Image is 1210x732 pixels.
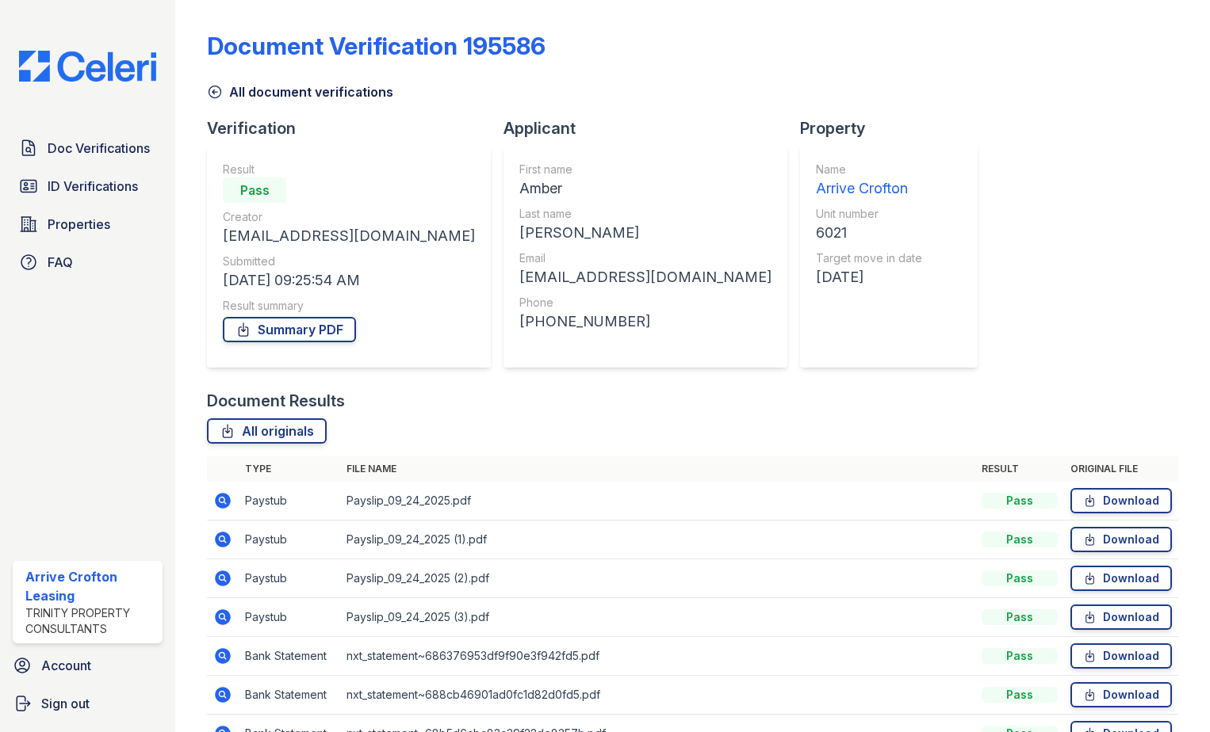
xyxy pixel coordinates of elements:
[48,253,73,272] span: FAQ
[25,605,156,637] div: Trinity Property Consultants
[519,311,772,333] div: [PHONE_NUMBER]
[519,266,772,288] div: [EMAIL_ADDRESS][DOMAIN_NAME]
[519,177,772,200] div: Amber
[1070,488,1172,513] a: Download
[41,694,90,713] span: Sign out
[207,390,345,412] div: Document Results
[816,266,922,288] div: [DATE]
[519,222,772,244] div: [PERSON_NAME]
[519,250,772,266] div: Email
[48,215,110,234] span: Properties
[982,687,1058,703] div: Pass
[340,598,975,637] td: Payslip_09_24_2025 (3).pdf
[982,648,1058,664] div: Pass
[13,246,163,278] a: FAQ
[519,206,772,222] div: Last name
[340,676,975,715] td: nxt_statement~688cb46901ad0fc1d82d0fd5.pdf
[223,225,475,247] div: [EMAIL_ADDRESS][DOMAIN_NAME]
[239,520,340,559] td: Paystub
[6,650,169,681] a: Account
[975,456,1064,482] th: Result
[239,637,340,676] td: Bank Statement
[223,162,475,177] div: Result
[816,162,922,177] div: Name
[340,482,975,520] td: Payslip_09_24_2025.pdf
[816,250,922,266] div: Target move in date
[6,51,169,82] img: CE_Logo_Blue-a8612792a0a2168367f1c8372b55b34899dd931a85d93a1a3d3e32e68fde9ad4.png
[982,609,1058,625] div: Pass
[519,162,772,177] div: First name
[13,208,163,240] a: Properties
[207,418,327,444] a: All originals
[816,162,922,200] a: Name Arrive Crofton
[816,177,922,200] div: Arrive Crofton
[48,177,138,196] span: ID Verifications
[223,269,475,292] div: [DATE] 09:25:54 AM
[239,559,340,598] td: Paystub
[223,209,475,225] div: Creator
[6,688,169,719] a: Sign out
[816,222,922,244] div: 6021
[1070,682,1172,707] a: Download
[1064,456,1178,482] th: Original file
[207,82,393,101] a: All document verifications
[239,676,340,715] td: Bank Statement
[982,570,1058,586] div: Pass
[239,456,340,482] th: Type
[223,317,356,342] a: Summary PDF
[982,493,1058,509] div: Pass
[340,559,975,598] td: Payslip_09_24_2025 (2).pdf
[340,520,975,559] td: Payslip_09_24_2025 (1).pdf
[816,206,922,222] div: Unit number
[25,567,156,605] div: Arrive Crofton Leasing
[1070,604,1172,630] a: Download
[1070,527,1172,552] a: Download
[48,139,150,158] span: Doc Verifications
[13,170,163,202] a: ID Verifications
[223,298,475,314] div: Result summary
[1070,566,1172,591] a: Download
[519,295,772,311] div: Phone
[223,254,475,269] div: Submitted
[800,117,990,139] div: Property
[239,482,340,520] td: Paystub
[239,598,340,637] td: Paystub
[1070,643,1172,669] a: Download
[504,117,800,139] div: Applicant
[13,132,163,164] a: Doc Verifications
[340,456,975,482] th: File name
[207,32,546,60] div: Document Verification 195586
[41,656,91,675] span: Account
[340,637,975,676] td: nxt_statement~686376953df9f90e3f942fd5.pdf
[982,532,1058,547] div: Pass
[207,117,504,139] div: Verification
[223,177,286,203] div: Pass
